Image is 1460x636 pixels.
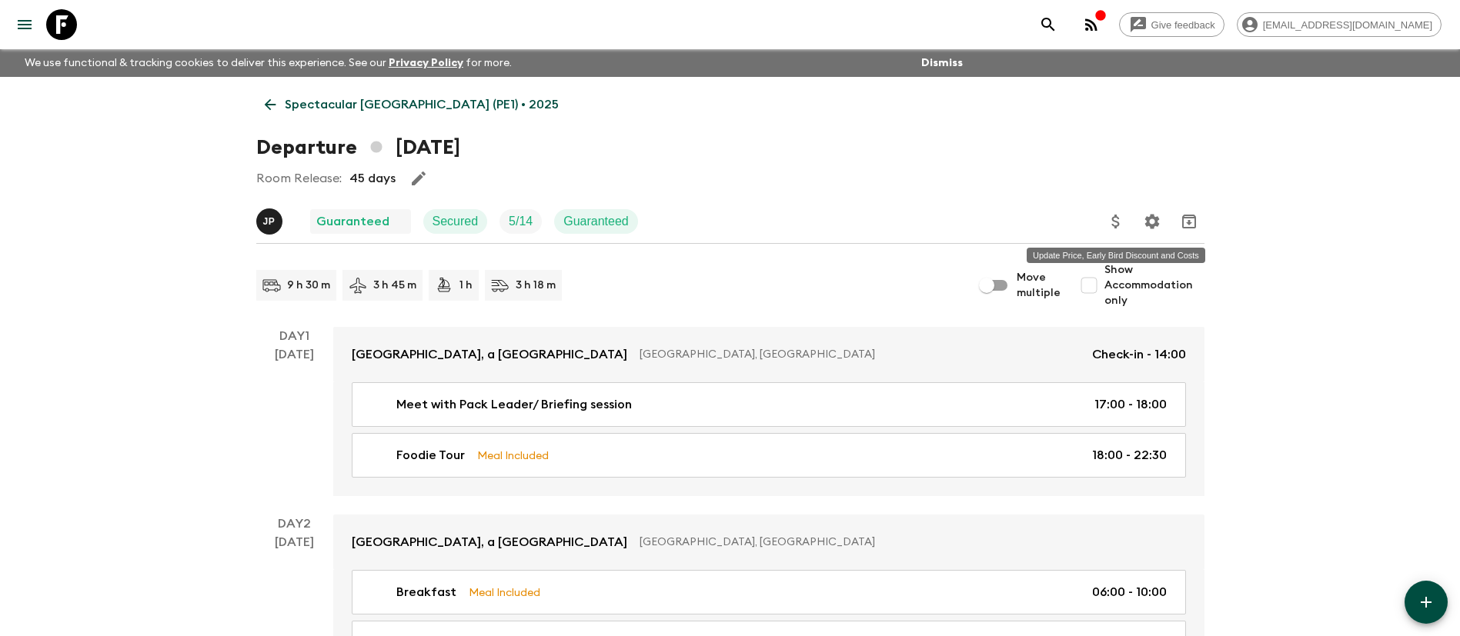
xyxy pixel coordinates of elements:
[1237,12,1442,37] div: [EMAIL_ADDRESS][DOMAIN_NAME]
[389,58,463,68] a: Privacy Policy
[1104,262,1204,308] span: Show Accommodation only
[285,95,559,114] p: Spectacular [GEOGRAPHIC_DATA] (PE1) • 2025
[396,395,632,414] p: Meet with Pack Leader/ Briefing session
[433,212,479,231] p: Secured
[263,215,276,228] p: J P
[917,52,967,74] button: Dismiss
[640,347,1080,362] p: [GEOGRAPHIC_DATA], [GEOGRAPHIC_DATA]
[256,213,286,225] span: Joseph Pimentel
[516,278,556,293] p: 3 h 18 m
[1101,206,1131,237] button: Update Price, Early Bird Discount and Costs
[1092,583,1167,601] p: 06:00 - 10:00
[1119,12,1224,37] a: Give feedback
[459,278,473,293] p: 1 h
[1092,345,1186,364] p: Check-in - 14:00
[640,534,1174,550] p: [GEOGRAPHIC_DATA], [GEOGRAPHIC_DATA]
[352,433,1186,478] a: Foodie TourMeal Included18:00 - 22:30
[1255,19,1441,31] span: [EMAIL_ADDRESS][DOMAIN_NAME]
[256,132,460,163] h1: Departure [DATE]
[9,9,40,40] button: menu
[1033,9,1064,40] button: search adventures
[287,278,330,293] p: 9 h 30 m
[396,583,456,601] p: Breakfast
[1174,206,1204,237] button: Archive (Completed, Cancelled or Unsynced Departures only)
[256,208,286,235] button: JP
[396,446,465,465] p: Foodie Tour
[352,570,1186,614] a: BreakfastMeal Included06:00 - 10:00
[333,514,1204,570] a: [GEOGRAPHIC_DATA], a [GEOGRAPHIC_DATA][GEOGRAPHIC_DATA], [GEOGRAPHIC_DATA]
[316,212,389,231] p: Guaranteed
[509,212,533,231] p: 5 / 14
[469,584,540,601] p: Meal Included
[563,212,629,231] p: Guaranteed
[1137,206,1168,237] button: Settings
[423,209,488,234] div: Secured
[256,169,342,188] p: Room Release:
[1143,19,1224,31] span: Give feedback
[1027,248,1205,263] div: Update Price, Early Bird Discount and Costs
[373,278,416,293] p: 3 h 45 m
[352,533,627,551] p: [GEOGRAPHIC_DATA], a [GEOGRAPHIC_DATA]
[1092,446,1167,465] p: 18:00 - 22:30
[275,345,314,496] div: [DATE]
[256,89,567,120] a: Spectacular [GEOGRAPHIC_DATA] (PE1) • 2025
[352,345,627,364] p: [GEOGRAPHIC_DATA], a [GEOGRAPHIC_DATA]
[349,169,396,188] p: 45 days
[499,209,542,234] div: Trip Fill
[477,447,549,464] p: Meal Included
[256,514,333,533] p: Day 2
[352,382,1186,427] a: Meet with Pack Leader/ Briefing session17:00 - 18:00
[1017,270,1061,301] span: Move multiple
[18,49,518,77] p: We use functional & tracking cookies to deliver this experience. See our for more.
[1094,395,1167,414] p: 17:00 - 18:00
[256,327,333,345] p: Day 1
[333,327,1204,382] a: [GEOGRAPHIC_DATA], a [GEOGRAPHIC_DATA][GEOGRAPHIC_DATA], [GEOGRAPHIC_DATA]Check-in - 14:00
